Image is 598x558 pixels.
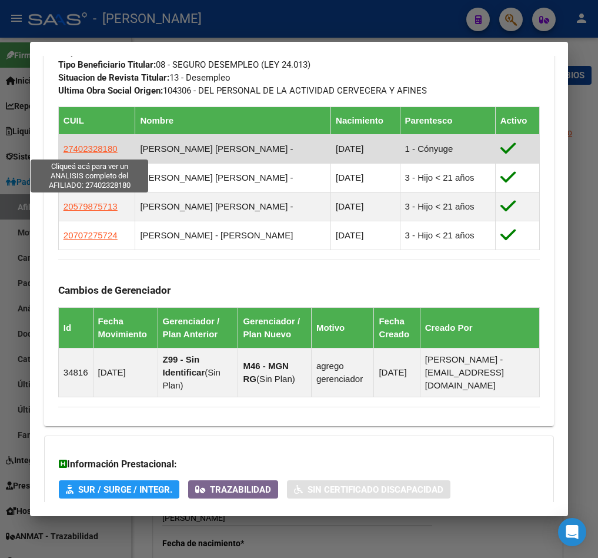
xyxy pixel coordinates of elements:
[210,484,271,495] span: Trazabilidad
[58,107,135,135] th: CUIL
[58,72,169,83] strong: Situacion de Revista Titular:
[64,172,118,182] span: 27530517492
[135,107,331,135] th: Nombre
[374,307,420,348] th: Fecha Creado
[400,221,495,250] td: 3 - Hijo < 21 años
[420,348,539,397] td: [PERSON_NAME] - [EMAIL_ADDRESS][DOMAIN_NAME]
[400,135,495,164] td: 1 - Cónyuge
[93,307,158,348] th: Fecha Movimiento
[331,164,400,192] td: [DATE]
[64,201,118,211] span: 20579875713
[400,192,495,221] td: 3 - Hijo < 21 años
[331,107,400,135] th: Nacimiento
[420,307,539,348] th: Creado Por
[158,307,238,348] th: Gerenciador / Plan Anterior
[311,307,374,348] th: Motivo
[188,480,278,499] button: Trazabilidad
[59,480,179,499] button: SUR / SURGE / INTEGR.
[331,192,400,221] td: [DATE]
[135,192,331,221] td: [PERSON_NAME] [PERSON_NAME] -
[59,457,539,471] h3: Información Prestacional:
[58,59,310,70] span: 08 - SEGURO DESEMPLEO (LEY 24.013)
[163,367,221,390] span: Sin Plan
[243,361,289,384] strong: M46 - MGN RG
[287,480,450,499] button: Sin Certificado Discapacidad
[238,348,312,397] td: ( )
[163,354,205,377] strong: Z99 - Sin Identificar
[400,107,495,135] th: Parentesco
[64,144,118,154] span: 27402328180
[331,221,400,250] td: [DATE]
[93,348,158,397] td: [DATE]
[58,72,230,83] span: 13 - Desempleo
[135,164,331,192] td: [PERSON_NAME] [PERSON_NAME] -
[374,348,420,397] td: [DATE]
[259,374,292,384] span: Sin Plan
[78,484,172,495] span: SUR / SURGE / INTEGR.
[400,164,495,192] td: 3 - Hijo < 21 años
[135,221,331,250] td: [PERSON_NAME] - [PERSON_NAME]
[158,348,238,397] td: ( )
[58,348,93,397] td: 34816
[64,230,118,240] span: 20707275724
[311,348,374,397] td: agrego gerenciador
[495,107,540,135] th: Activo
[58,85,427,96] span: 104306 - DEL PERSONAL DE LA ACTIVIDAD CERVECERA Y AFINES
[238,307,312,348] th: Gerenciador / Plan Nuevo
[58,307,93,348] th: Id
[58,284,540,297] h3: Cambios de Gerenciador
[135,135,331,164] td: [PERSON_NAME] [PERSON_NAME] -
[58,85,163,96] strong: Ultima Obra Social Origen:
[308,484,443,495] span: Sin Certificado Discapacidad
[58,59,156,70] strong: Tipo Beneficiario Titular:
[331,135,400,164] td: [DATE]
[558,518,586,546] div: Open Intercom Messenger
